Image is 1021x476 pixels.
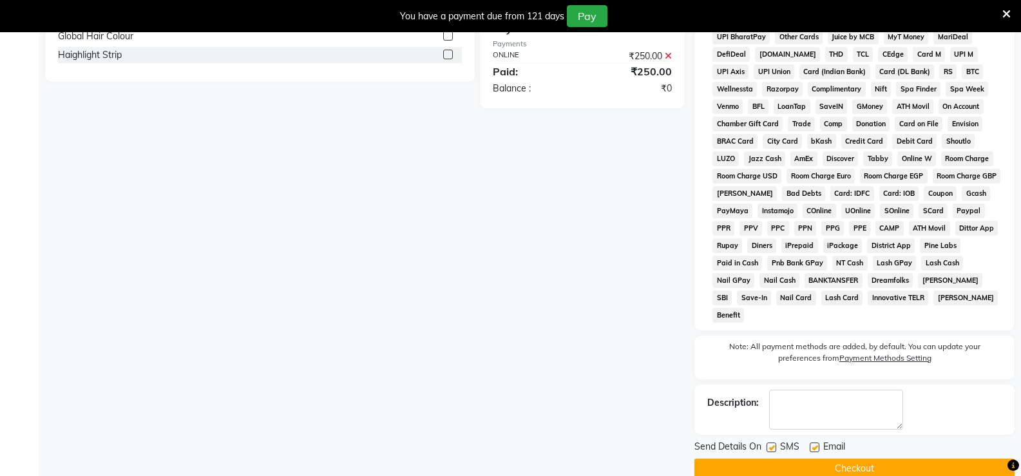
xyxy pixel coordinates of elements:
span: [DOMAIN_NAME] [755,47,820,62]
span: District App [867,238,915,253]
span: Gcash [962,186,990,201]
span: UPI Union [754,64,794,79]
span: CEdge [878,47,908,62]
div: ₹250.00 [582,50,682,63]
span: Coupon [924,186,957,201]
span: SMS [780,440,799,456]
span: COnline [803,204,836,218]
span: BTC [962,64,983,79]
span: Pnb Bank GPay [767,256,827,271]
label: Payment Methods Setting [839,352,931,364]
span: MyT Money [884,30,929,44]
div: Paid: [483,64,582,79]
span: PPR [712,221,734,236]
span: Lash Card [821,290,863,305]
span: Nail Cash [759,273,799,288]
span: [PERSON_NAME] [712,186,777,201]
span: ATH Movil [892,99,933,114]
span: Room Charge USD [712,169,781,184]
span: RS [939,64,957,79]
span: Room Charge Euro [787,169,855,184]
span: Lash GPay [873,256,917,271]
div: Payments [493,39,672,50]
span: Comp [820,117,847,131]
span: Spa Week [946,82,988,97]
span: City Card [763,134,802,149]
span: Tabby [863,151,892,166]
span: PPG [821,221,844,236]
span: Benefit [712,308,744,323]
span: LoanTap [774,99,810,114]
span: Venmo [712,99,743,114]
span: Other Cards [775,30,823,44]
span: LUZO [712,151,739,166]
span: GMoney [852,99,887,114]
span: Credit Card [841,134,888,149]
span: Online W [897,151,936,166]
span: Chamber Gift Card [712,117,783,131]
span: TCL [853,47,873,62]
span: bKash [807,134,836,149]
span: Diners [747,238,776,253]
span: iPrepaid [781,238,818,253]
span: Shoutlo [942,134,975,149]
span: UOnline [841,204,875,218]
span: Card (DL Bank) [875,64,935,79]
div: Global Hair Colour [58,30,133,43]
span: [PERSON_NAME] [918,273,982,288]
span: [PERSON_NAME] [933,290,998,305]
span: Email [823,440,845,456]
span: Spa Finder [896,82,940,97]
span: Bad Debts [782,186,825,201]
span: On Account [939,99,984,114]
span: Paid in Cash [712,256,762,271]
span: NT Cash [832,256,868,271]
span: Jazz Cash [744,151,785,166]
span: Instamojo [758,204,797,218]
span: Complimentary [808,82,866,97]
span: UPI Axis [712,64,749,79]
div: ₹250.00 [582,64,682,79]
span: PPC [767,221,789,236]
span: Save-In [737,290,771,305]
span: Nail GPay [712,273,754,288]
span: Nail Card [776,290,816,305]
span: Juice by MCB [828,30,879,44]
div: Description: [707,396,759,410]
span: UPI M [950,47,978,62]
span: CAMP [875,221,904,236]
span: Card: IDFC [830,186,874,201]
span: Paypal [953,204,985,218]
span: Trade [788,117,815,131]
span: Dreamfolks [868,273,913,288]
span: Dittor App [955,221,998,236]
span: BRAC Card [712,134,758,149]
span: ATH Movil [909,221,950,236]
span: SBI [712,290,732,305]
span: Room Charge GBP [933,169,1001,184]
span: Card: IOB [879,186,919,201]
span: SCard [919,204,948,218]
span: Card M [913,47,945,62]
span: iPackage [823,238,863,253]
div: ₹0 [582,82,682,95]
div: ONLINE [483,50,582,63]
span: PPN [794,221,817,236]
span: Discover [823,151,859,166]
span: BFL [748,99,768,114]
span: Debit Card [892,134,937,149]
span: Card on File [895,117,942,131]
button: Pay [567,5,607,27]
span: SaveIN [816,99,848,114]
span: MariDeal [933,30,972,44]
span: PayMaya [712,204,752,218]
span: Room Charge [941,151,993,166]
div: Haighlight Strip [58,48,122,62]
label: Note: All payment methods are added, by default. You can update your preferences from [707,341,1002,369]
span: Innovative TELR [868,290,928,305]
span: UPI BharatPay [712,30,770,44]
span: Razorpay [762,82,803,97]
span: Donation [852,117,890,131]
span: Wellnessta [712,82,757,97]
span: PPE [849,221,870,236]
